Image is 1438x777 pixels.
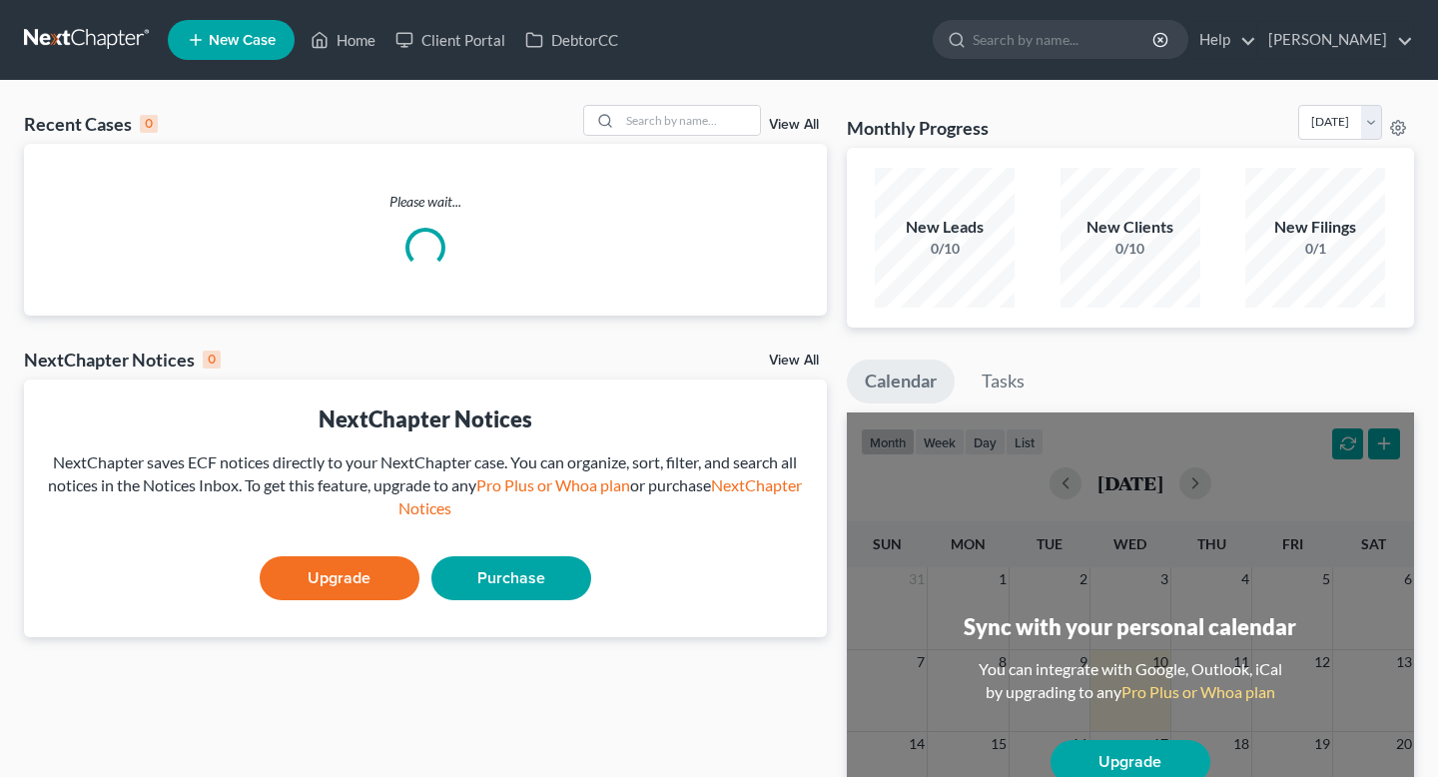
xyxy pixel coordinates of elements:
[1245,216,1385,239] div: New Filings
[875,216,1015,239] div: New Leads
[431,556,591,600] a: Purchase
[875,239,1015,259] div: 0/10
[973,21,1155,58] input: Search by name...
[398,475,802,517] a: NextChapter Notices
[515,22,628,58] a: DebtorCC
[24,112,158,136] div: Recent Cases
[203,351,221,369] div: 0
[24,192,827,212] p: Please wait...
[620,106,760,135] input: Search by name...
[1061,216,1200,239] div: New Clients
[971,658,1290,704] div: You can integrate with Google, Outlook, iCal by upgrading to any
[1061,239,1200,259] div: 0/10
[847,360,955,403] a: Calendar
[260,556,419,600] a: Upgrade
[385,22,515,58] a: Client Portal
[1245,239,1385,259] div: 0/1
[24,348,221,372] div: NextChapter Notices
[301,22,385,58] a: Home
[476,475,630,494] a: Pro Plus or Whoa plan
[1189,22,1256,58] a: Help
[964,611,1296,642] div: Sync with your personal calendar
[40,403,811,434] div: NextChapter Notices
[769,118,819,132] a: View All
[769,354,819,368] a: View All
[140,115,158,133] div: 0
[847,116,989,140] h3: Monthly Progress
[40,451,811,520] div: NextChapter saves ECF notices directly to your NextChapter case. You can organize, sort, filter, ...
[1258,22,1413,58] a: [PERSON_NAME]
[964,360,1043,403] a: Tasks
[1121,682,1275,701] a: Pro Plus or Whoa plan
[209,33,276,48] span: New Case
